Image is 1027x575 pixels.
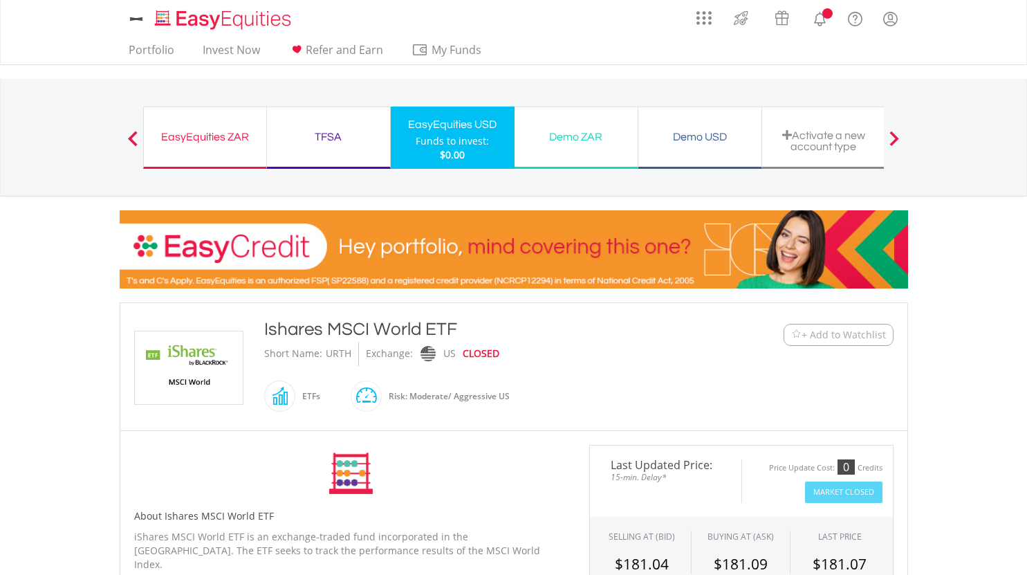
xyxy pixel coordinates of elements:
a: Vouchers [761,3,802,29]
img: EasyEquities_Logo.png [152,8,297,31]
div: EasyEquities USD [399,115,506,134]
a: Home page [149,3,297,31]
div: Risk: Moderate/ Aggressive US [382,380,510,413]
h5: About Ishares MSCI World ETF [134,509,568,523]
div: Demo ZAR [523,127,629,147]
a: Portfolio [123,43,180,64]
div: 0 [838,459,855,475]
span: Last Updated Price: [600,459,731,471]
img: nasdaq.png [420,346,435,362]
img: EQU.US.URTH.png [137,331,241,404]
img: EasyCredit Promotion Banner [120,210,908,289]
div: Credits [858,463,882,473]
div: Exchange: [366,342,413,366]
span: $181.04 [615,554,669,574]
span: $181.09 [714,554,768,574]
button: Watchlist + Add to Watchlist [784,324,894,346]
div: Short Name: [264,342,322,366]
img: vouchers-v2.svg [770,7,793,29]
div: Demo USD [647,127,753,147]
div: Ishares MSCI World ETF [264,317,698,342]
span: + Add to Watchlist [802,328,886,342]
span: Refer and Earn [306,42,383,57]
img: grid-menu-icon.svg [696,10,712,26]
div: Price Update Cost: [769,463,835,473]
a: Refer and Earn [283,43,389,64]
div: Activate a new account type [770,129,877,152]
span: My Funds [411,41,502,59]
a: Notifications [802,3,838,31]
a: My Profile [873,3,908,34]
div: ETFs [295,380,320,413]
div: CLOSED [463,342,499,366]
img: thrive-v2.svg [730,7,752,29]
div: LAST PRICE [818,531,862,542]
span: BUYING AT (ASK) [707,531,774,542]
a: AppsGrid [687,3,721,26]
button: Market Closed [805,482,882,503]
span: 15-min. Delay* [600,471,731,484]
div: Funds to invest: [416,134,489,148]
a: FAQ's and Support [838,3,873,31]
div: SELLING AT (BID) [609,531,675,542]
a: Invest Now [197,43,266,64]
p: iShares MSCI World ETF is an exchange-traded fund incorporated in the [GEOGRAPHIC_DATA]. The ETF ... [134,530,568,572]
span: $0.00 [440,148,465,161]
img: Watchlist [791,329,802,340]
span: $181.07 [813,554,867,574]
div: US [443,342,456,366]
div: EasyEquities ZAR [152,127,258,147]
div: TFSA [275,127,382,147]
div: URTH [326,342,351,366]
